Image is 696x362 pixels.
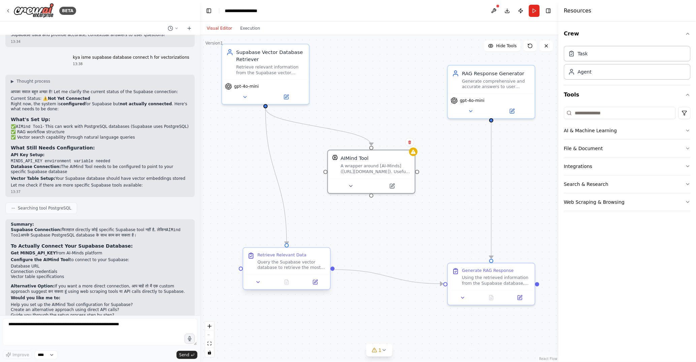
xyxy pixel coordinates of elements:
[73,61,189,66] div: 13:38
[11,189,189,194] div: 13:37
[484,40,521,51] button: Hide Tools
[11,135,189,140] li: ✅ Vector search capability through natural language queries
[11,79,14,84] span: ▶
[564,175,691,193] button: Search & Research
[11,39,189,44] div: 13:34
[11,243,133,249] strong: To Actually Connect Your Supabase Database:
[11,284,189,294] p: If you want a more direct connection, आप चाहें तो मैं एक custom approach suggest कर सकता हूं usin...
[462,78,531,90] div: Generate comprehensive and accurate answers to user questions by synthesizing information retriev...
[11,176,55,181] strong: Vector Table Setup:
[11,152,44,157] strong: API Key Setup:
[11,102,189,112] p: Right now, the system is for Supabase but . Here's what needs to be done:
[13,3,54,18] img: Logo
[11,274,189,280] li: Vector table specifications
[205,40,223,46] div: Version 1
[234,84,259,89] span: gpt-4o-mini
[205,322,214,357] div: React Flow controls
[341,163,410,175] div: A wrapper around [AI-Minds]([URL][DOMAIN_NAME]). Useful for when you need answers to questions fr...
[225,7,273,14] nav: breadcrumb
[11,79,50,84] button: ▶Thought process
[11,89,189,95] p: आपका सवाल बहुत अच्छा है! Let me clarify the current status of the Supabase connection:
[492,107,532,115] button: Open in side panel
[120,102,172,106] strong: not actually connected
[564,122,691,139] button: AI & Machine Learning
[496,43,517,49] span: Hide Tools
[17,79,50,84] span: Thought process
[11,284,55,288] strong: Alternative Option:
[236,24,264,32] button: Execution
[204,6,214,16] button: Hide left sidebar
[379,347,382,354] span: 1
[11,176,189,182] p: Your Supabase database should have vector embeddings stored
[11,228,181,238] code: AIMind Tool
[327,150,416,194] div: AIMindToolAIMind ToolA wrapper around [AI-Minds]([URL][DOMAIN_NAME]). Useful for when you need an...
[564,7,592,15] h4: Resources
[544,6,553,16] button: Hide right sidebar
[185,334,195,344] button: Click to speak your automation idea
[11,257,70,262] strong: Configure the AIMind Tool
[447,65,536,119] div: RAG Response GeneratorGenerate comprehensive and accurate answers to user questions by synthesizi...
[539,357,558,361] a: React Flow attribution
[332,155,338,160] img: AIMindTool
[48,96,90,101] strong: Not Yet Connected
[564,24,691,43] button: Crew
[16,124,42,129] code: AIMind Tool
[11,164,189,175] p: The AIMind Tool needs to be configured to point to your specific Supabase database
[11,257,189,263] p: to connect to your Supabase:
[266,93,306,101] button: Open in side panel
[11,96,189,102] h2: Current Status: ⚠️
[11,307,189,313] li: Create an alternative approach using direct API calls?
[476,294,506,302] button: No output available
[205,331,214,339] button: zoom out
[367,344,392,357] button: 1
[18,205,71,211] span: Searching tool PostgreSQL
[11,124,189,130] li: ✅ - This can work with PostgreSQL databases (Supabase uses PostgreSQL)
[372,182,412,190] button: Open in side panel
[11,302,189,308] li: Help you set up the AIMind Tool configuration for Supabase?
[236,49,305,63] div: Supabase Vector Database Retriever
[11,222,34,227] strong: Summary:
[447,263,536,306] div: Generate RAG ResponseUsing the retrieved information from the Supabase database, generate a compr...
[462,275,531,286] div: Using the retrieved information from the Supabase database, generate a comprehensive and accurate...
[341,155,369,162] div: AIMind Tool
[61,102,85,106] strong: configured
[11,130,189,135] li: ✅ RAG workflow structure
[205,339,214,348] button: fit view
[184,24,195,32] button: Start a new chat
[73,55,189,60] p: kya isme supabase database connect h for vectorizations
[11,145,95,150] strong: What Still Needs Configuration:
[11,264,189,269] li: Database URL
[11,159,110,164] code: MINDS_API_KEY environment variable needed
[177,351,197,359] button: Send
[11,227,62,232] strong: Supabase Connection:
[179,352,189,358] span: Send
[405,138,414,147] button: Delete node
[564,140,691,157] button: File & Document
[236,64,305,76] div: Retrieve relevant information from the Supabase vector database based on user questions. Query th...
[303,278,327,286] button: Open in side panel
[257,259,326,271] div: Query the Supabase vector database to retrieve the most relevant information for the user's quest...
[462,70,531,77] div: RAG Response Generator
[11,296,60,300] strong: Would you like me to:
[11,117,50,122] strong: What's Set Up:
[462,268,514,274] div: Generate RAG Response
[508,294,532,302] button: Open in side panel
[205,322,214,331] button: zoom in
[12,352,29,358] span: Improve
[564,43,691,85] div: Crew
[11,227,189,239] p: फिलहाल directly कोई specific Supabase tool नहीं है, लेकिन आपके Supabase PostgreSQL database के सा...
[11,269,189,275] li: Connection credentials
[578,68,592,75] div: Agent
[221,44,310,105] div: Supabase Vector Database RetrieverRetrieve relevant information from the Supabase vector database...
[272,278,302,286] button: No output available
[11,251,56,255] strong: Get MINDS_API_KEY
[564,158,691,175] button: Integrations
[165,24,181,32] button: Switch to previous chat
[262,108,375,145] g: Edge from b8c2aafa-8d74-43c5-ad6d-619c79412830 to 328463c0-2f05-45ac-bb17-02ebbbe490fc
[203,24,236,32] button: Visual Editor
[564,104,691,217] div: Tools
[11,251,189,256] p: from AI-Minds platform
[243,249,331,291] div: Retrieve Relevant DataQuery the Supabase vector database to retrieve the most relevant informatio...
[11,183,189,188] p: Let me check if there are more specific Supabase tools available:
[460,98,484,104] span: gpt-4o-mini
